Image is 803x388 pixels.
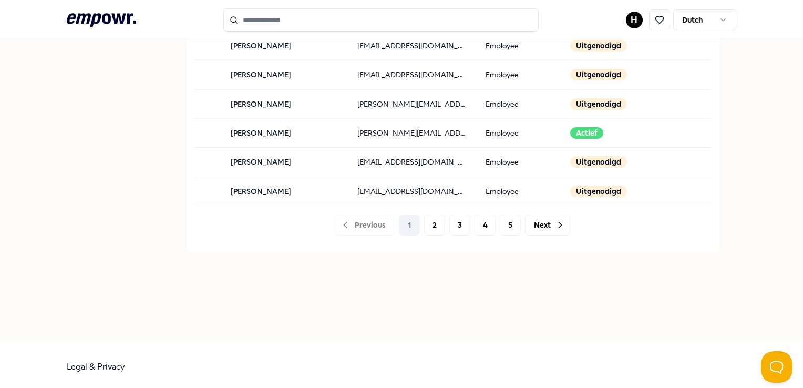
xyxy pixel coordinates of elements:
[222,89,349,118] td: [PERSON_NAME]
[222,177,349,206] td: [PERSON_NAME]
[222,60,349,89] td: [PERSON_NAME]
[449,215,470,236] button: 3
[626,12,643,28] button: H
[67,362,125,372] a: Legal & Privacy
[477,148,562,177] td: Employee
[570,98,627,110] div: Uitgenodigd
[570,156,627,168] div: Uitgenodigd
[424,215,445,236] button: 2
[477,60,562,89] td: Employee
[475,215,496,236] button: 4
[349,119,477,148] td: [PERSON_NAME][EMAIL_ADDRESS][DOMAIN_NAME]
[761,351,792,383] iframe: Help Scout Beacon - Open
[500,215,521,236] button: 5
[477,119,562,148] td: Employee
[222,119,349,148] td: [PERSON_NAME]
[570,40,627,52] div: Uitgenodigd
[349,148,477,177] td: [EMAIL_ADDRESS][DOMAIN_NAME]
[477,31,562,60] td: Employee
[525,215,570,236] button: Next
[349,177,477,206] td: [EMAIL_ADDRESS][DOMAIN_NAME]
[349,89,477,118] td: [PERSON_NAME][EMAIL_ADDRESS][DOMAIN_NAME]
[349,60,477,89] td: [EMAIL_ADDRESS][DOMAIN_NAME]
[477,177,562,206] td: Employee
[570,186,627,197] div: Uitgenodigd
[570,127,603,139] div: Actief
[570,69,627,80] div: Uitgenodigd
[222,148,349,177] td: [PERSON_NAME]
[477,89,562,118] td: Employee
[222,31,349,60] td: [PERSON_NAME]
[223,8,539,32] input: Search for products, categories or subcategories
[349,31,477,60] td: [EMAIL_ADDRESS][DOMAIN_NAME]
